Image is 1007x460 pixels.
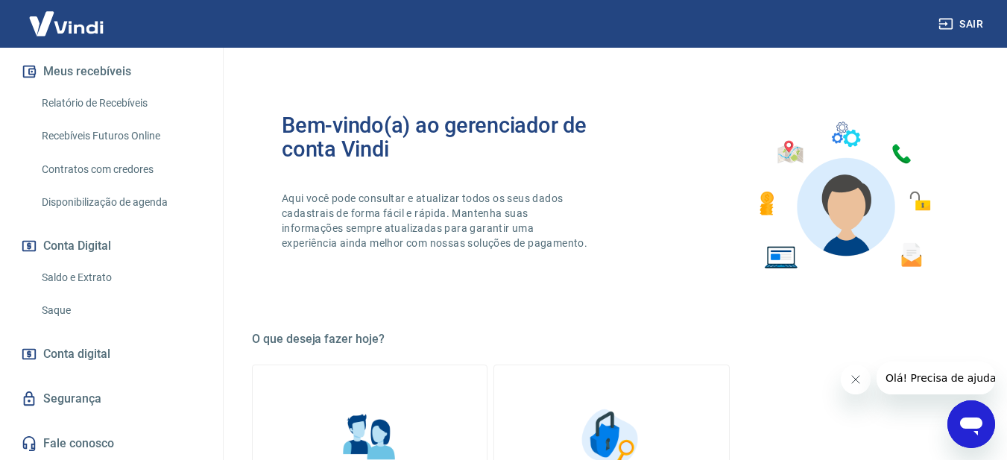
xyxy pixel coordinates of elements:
[935,10,989,38] button: Sair
[18,55,205,88] button: Meus recebíveis
[18,382,205,415] a: Segurança
[36,121,205,151] a: Recebíveis Futuros Online
[746,113,941,278] img: Imagem de um avatar masculino com diversos icones exemplificando as funcionalidades do gerenciado...
[36,262,205,293] a: Saldo e Extrato
[18,230,205,262] button: Conta Digital
[18,427,205,460] a: Fale conosco
[841,365,871,394] iframe: Fechar mensagem
[36,295,205,326] a: Saque
[43,344,110,365] span: Conta digital
[36,154,205,185] a: Contratos com credores
[877,362,995,394] iframe: Mensagem da empresa
[9,10,125,22] span: Olá! Precisa de ajuda?
[947,400,995,448] iframe: Botão para abrir a janela de mensagens
[36,187,205,218] a: Disponibilização de agenda
[252,332,971,347] h5: O que deseja fazer hoje?
[18,338,205,371] a: Conta digital
[282,113,612,161] h2: Bem-vindo(a) ao gerenciador de conta Vindi
[18,1,115,46] img: Vindi
[36,88,205,119] a: Relatório de Recebíveis
[282,191,590,251] p: Aqui você pode consultar e atualizar todos os seus dados cadastrais de forma fácil e rápida. Mant...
